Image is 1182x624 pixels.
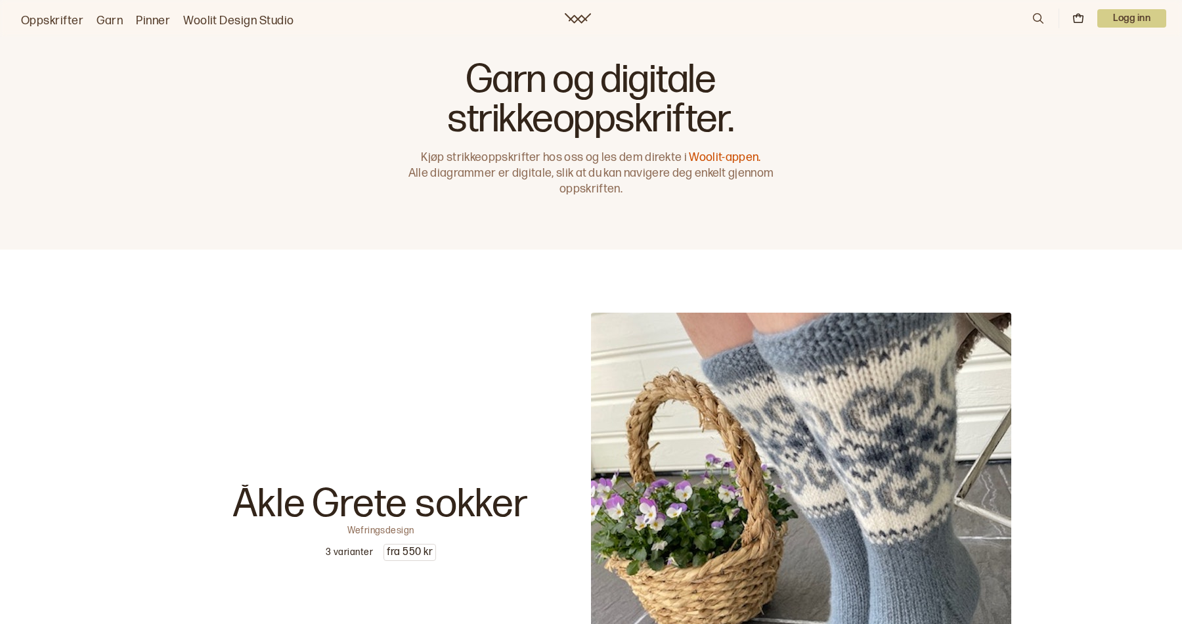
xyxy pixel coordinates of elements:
p: Wefringsdesign [347,524,414,533]
p: fra 550 kr [384,545,435,560]
h1: Garn og digitale strikkeoppskrifter. [402,60,780,139]
p: Logg inn [1097,9,1166,28]
a: Garn [97,12,123,30]
a: Woolit Design Studio [183,12,294,30]
a: Oppskrifter [21,12,83,30]
p: Kjøp strikkeoppskrifter hos oss og les dem direkte i Alle diagrammer er digitale, slik at du kan ... [402,150,780,197]
a: Woolit [565,13,591,24]
a: Woolit-appen. [689,150,760,164]
p: Åkle Grete sokker [233,485,529,524]
button: User dropdown [1097,9,1166,28]
p: 3 varianter [326,546,373,559]
a: Pinner [136,12,170,30]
